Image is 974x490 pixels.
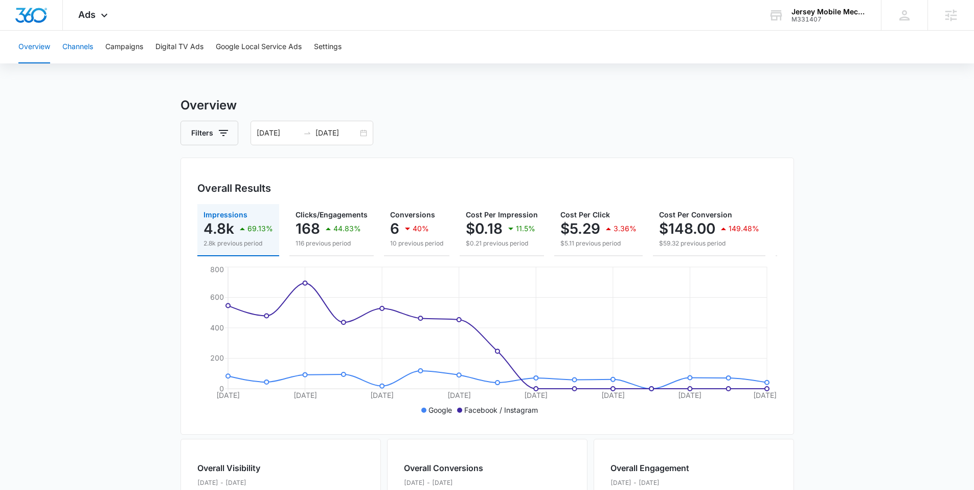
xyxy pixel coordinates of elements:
[197,181,271,196] h3: Overall Results
[560,210,610,219] span: Cost Per Click
[219,384,224,393] tspan: 0
[16,27,25,35] img: website_grey.svg
[314,31,342,63] button: Settings
[404,478,483,487] p: [DATE] - [DATE]
[105,31,143,63] button: Campaigns
[729,225,759,232] p: 149.48%
[390,210,435,219] span: Conversions
[296,220,320,237] p: 168
[296,239,368,248] p: 116 previous period
[447,391,470,399] tspan: [DATE]
[113,60,172,67] div: Keywords by Traffic
[466,210,538,219] span: Cost Per Impression
[333,225,361,232] p: 44.83%
[16,16,25,25] img: logo_orange.svg
[601,391,624,399] tspan: [DATE]
[257,127,299,139] input: Start date
[197,478,279,487] p: [DATE] - [DATE]
[210,353,224,362] tspan: 200
[464,405,538,415] p: Facebook / Instagram
[610,478,689,487] p: [DATE] - [DATE]
[516,225,535,232] p: 11.5%
[659,210,732,219] span: Cost Per Conversion
[293,391,316,399] tspan: [DATE]
[296,210,368,219] span: Clicks/Engagements
[203,239,273,248] p: 2.8k previous period
[28,59,36,68] img: tab_domain_overview_orange.svg
[203,220,234,237] p: 4.8k
[210,293,224,301] tspan: 600
[203,210,247,219] span: Impressions
[678,391,701,399] tspan: [DATE]
[315,127,358,139] input: End date
[659,239,759,248] p: $59.32 previous period
[78,9,96,20] span: Ads
[428,405,452,415] p: Google
[413,225,429,232] p: 40%
[197,462,279,474] h2: Overall Visibility
[560,220,600,237] p: $5.29
[753,391,777,399] tspan: [DATE]
[180,96,794,115] h3: Overview
[39,60,92,67] div: Domain Overview
[560,239,637,248] p: $5.11 previous period
[791,16,866,23] div: account id
[247,225,273,232] p: 69.13%
[610,462,689,474] h2: Overall Engagement
[216,31,302,63] button: Google Local Service Ads
[524,391,548,399] tspan: [DATE]
[62,31,93,63] button: Channels
[404,462,483,474] h2: Overall Conversions
[466,220,503,237] p: $0.18
[210,265,224,274] tspan: 800
[466,239,538,248] p: $0.21 previous period
[210,323,224,332] tspan: 400
[390,220,399,237] p: 6
[29,16,50,25] div: v 4.0.25
[614,225,637,232] p: 3.36%
[27,27,112,35] div: Domain: [DOMAIN_NAME]
[370,391,394,399] tspan: [DATE]
[18,31,50,63] button: Overview
[390,239,443,248] p: 10 previous period
[216,391,240,399] tspan: [DATE]
[303,129,311,137] span: swap-right
[102,59,110,68] img: tab_keywords_by_traffic_grey.svg
[180,121,238,145] button: Filters
[659,220,715,237] p: $148.00
[791,8,866,16] div: account name
[155,31,203,63] button: Digital TV Ads
[303,129,311,137] span: to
